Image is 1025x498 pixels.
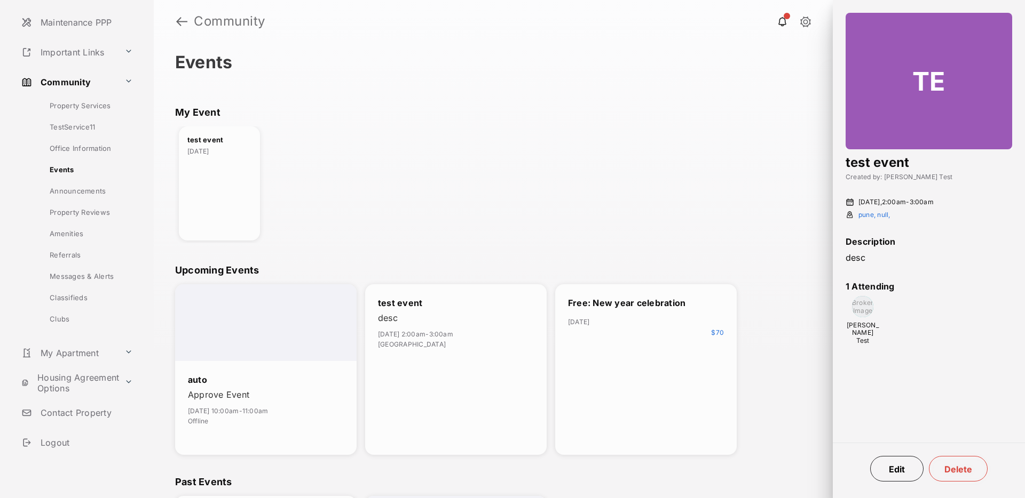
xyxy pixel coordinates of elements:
a: My Apartment [17,340,120,366]
a: Classifieds [20,287,154,308]
h5: 1 Attending [846,281,1012,292]
span: [GEOGRAPHIC_DATA] [378,340,446,348]
div: TE [846,13,1012,149]
div: test event [378,297,422,309]
span: [PERSON_NAME] Test [846,322,880,344]
time: 11:00am [242,407,269,415]
h2: test event [846,155,909,170]
time: 3:00am [429,330,454,338]
p: Approve Event [188,389,344,400]
div: Past Events [175,476,1004,487]
a: Amenities [20,223,154,244]
strong: Community [194,15,265,28]
span: [DATE] , - [858,198,934,206]
a: TestService11 [20,116,154,138]
div: Free: New year celebration [568,297,685,309]
span: - [400,330,455,338]
time: [DATE] [187,147,209,155]
h1: Events [175,52,233,73]
div: test event [187,135,223,144]
p: desc [378,312,534,324]
a: Office Information [20,138,154,159]
span: Created by: [PERSON_NAME] Test [846,173,1012,181]
a: Property Reviews [20,202,154,223]
time: 2:00am [401,330,426,338]
a: Property Services [20,95,154,116]
time: 10:00am [211,407,239,415]
a: Community [17,69,120,95]
a: Important Links [17,39,120,65]
a: Maintenance PPP [17,10,154,35]
span: 2:00am [882,198,906,206]
div: Upcoming Events [175,264,1004,276]
div: My Event [175,107,1004,118]
button: Edit [870,456,924,481]
p: desc [846,251,1012,264]
a: Logout [17,430,154,455]
a: Announcements [20,180,154,202]
h5: Description [846,236,1012,247]
div: $ 70 [711,328,724,336]
time: [DATE] [378,330,400,338]
a: Messages & Alerts [20,266,154,287]
button: Delete [929,456,988,481]
a: Referrals [20,244,154,266]
a: Contact Property [17,400,154,425]
span: Offline [188,417,209,425]
a: Events [20,159,154,180]
a: Housing Agreement Options [17,370,120,396]
span: 3:00am [910,198,934,206]
time: [DATE] [188,407,210,415]
div: auto [188,374,207,385]
span: - [210,407,270,415]
a: Clubs [20,308,154,336]
span: pune, null, [858,211,890,219]
time: [DATE] [568,318,590,326]
div: Community [17,95,154,336]
img: attendee [852,296,873,317]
